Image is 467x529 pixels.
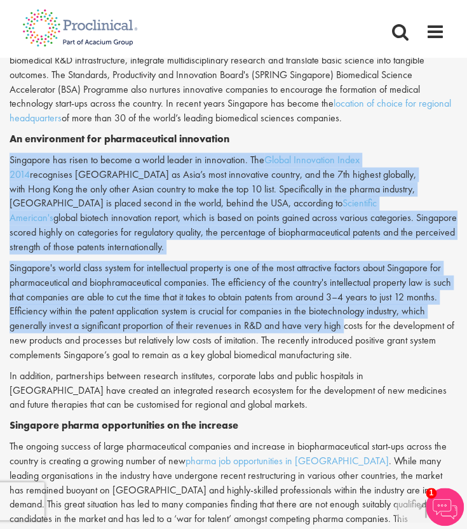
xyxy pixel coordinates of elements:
a: Global Innovation Index 2014 [10,153,360,181]
p: Singapore has risen to become a world leader in innovation. The recognises [GEOGRAPHIC_DATA] as A... [10,153,457,255]
strong: An environment for pharmaceutical innovation [10,132,229,145]
a: pharma job opportunities in [GEOGRAPHIC_DATA] [186,454,389,467]
a: Scientific American's [10,196,377,224]
p: To keep up with Asia’s rapidly growing demand for more effective therapies and healthcare solutio... [10,24,457,126]
img: Chatbot [426,488,464,526]
a: location of choice for regional headquarters [10,97,451,124]
p: Singapore's world class system for intellectual property is one of the most attractive factors ab... [10,261,457,363]
p: In addition, partnerships between research institutes, corporate labs and public hospitals in [GE... [10,369,457,413]
span: 1 [426,488,437,499]
strong: Singapore pharma opportunities on the increase [10,419,238,432]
